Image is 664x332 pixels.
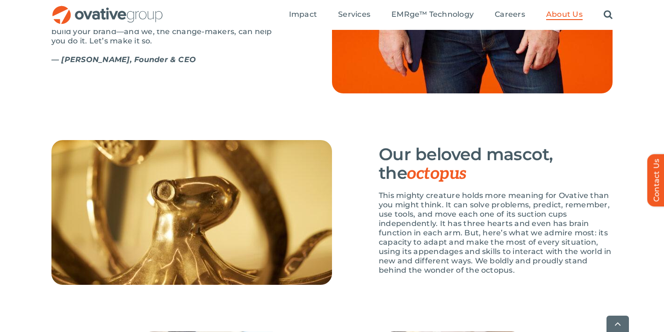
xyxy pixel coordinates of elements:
[338,10,370,20] a: Services
[289,10,317,20] a: Impact
[51,140,332,285] img: About_Us_-_Octopus[1]
[604,10,613,20] a: Search
[495,10,525,19] span: Careers
[495,10,525,20] a: Careers
[379,191,613,275] p: This mighty creature holds more meaning for Ovative than you might think. It can solve problems, ...
[338,10,370,19] span: Services
[379,145,613,183] h3: Our beloved mascot, the
[546,10,583,20] a: About Us
[407,163,466,184] span: octopus
[289,10,317,19] span: Impact
[51,5,164,14] a: OG_Full_horizontal_RGB
[391,10,474,20] a: EMRge™ Technology
[391,10,474,19] span: EMRge™ Technology
[546,10,583,19] span: About Us
[51,55,196,64] strong: — [PERSON_NAME], Founder & CEO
